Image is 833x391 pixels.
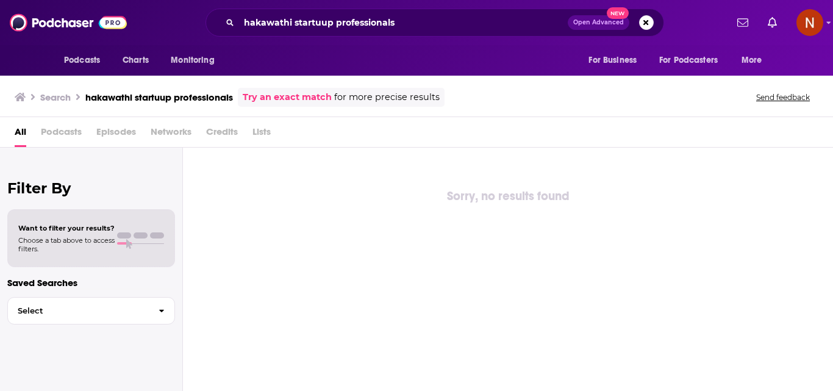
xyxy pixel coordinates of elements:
button: open menu [580,49,652,72]
span: New [607,7,629,19]
span: Podcasts [41,122,82,147]
span: Open Advanced [573,20,624,26]
h3: Search [40,91,71,103]
span: Podcasts [64,52,100,69]
button: Select [7,297,175,325]
span: For Podcasters [659,52,718,69]
p: Saved Searches [7,277,175,289]
button: open menu [651,49,735,72]
button: Show profile menu [796,9,823,36]
span: Episodes [96,122,136,147]
div: Search podcasts, credits, & more... [206,9,664,37]
span: Networks [151,122,191,147]
button: open menu [162,49,230,72]
span: Logged in as AdelNBM [796,9,823,36]
button: open menu [55,49,116,72]
h3: hakawathi startuup professionals [85,91,233,103]
a: Try an exact match [243,90,332,104]
button: open menu [733,49,778,72]
a: Show notifications dropdown [732,12,753,33]
input: Search podcasts, credits, & more... [239,13,568,32]
span: Monitoring [171,52,214,69]
span: Want to filter your results? [18,224,115,232]
span: Choose a tab above to access filters. [18,236,115,253]
img: Podchaser - Follow, Share and Rate Podcasts [10,11,127,34]
a: Charts [115,49,156,72]
span: for more precise results [334,90,440,104]
span: Select [8,307,149,315]
h2: Filter By [7,179,175,197]
span: Charts [123,52,149,69]
span: Lists [252,122,271,147]
button: Send feedback [753,92,813,102]
span: Credits [206,122,238,147]
span: More [742,52,762,69]
button: Open AdvancedNew [568,15,629,30]
img: User Profile [796,9,823,36]
a: Show notifications dropdown [763,12,782,33]
div: Sorry, no results found [183,187,833,206]
span: For Business [588,52,637,69]
a: All [15,122,26,147]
